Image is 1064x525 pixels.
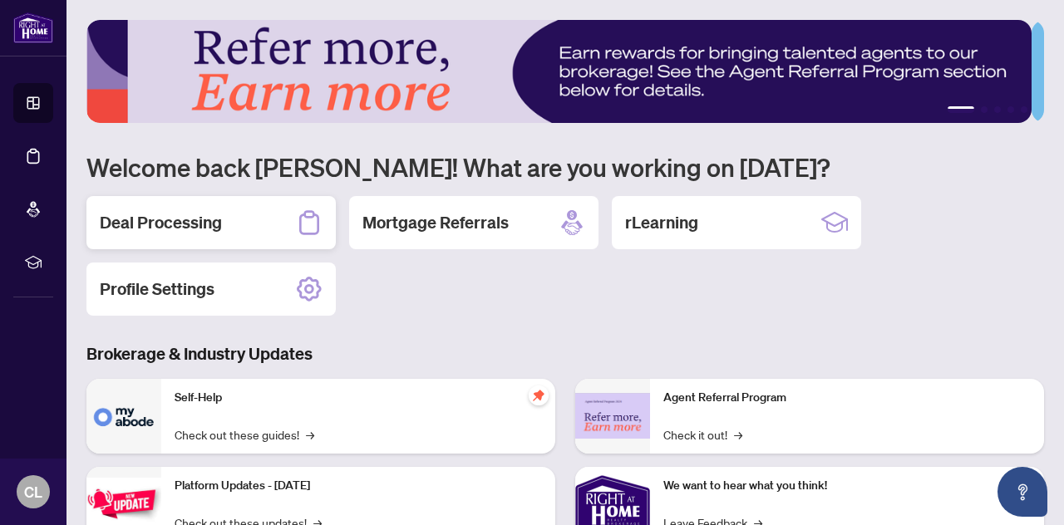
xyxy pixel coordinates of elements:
[1007,106,1014,113] button: 4
[663,389,1031,407] p: Agent Referral Program
[86,342,1044,366] h3: Brokerage & Industry Updates
[175,477,542,495] p: Platform Updates - [DATE]
[86,379,161,454] img: Self-Help
[663,425,742,444] a: Check it out!→
[625,211,698,234] h2: rLearning
[86,20,1032,123] img: Slide 0
[100,211,222,234] h2: Deal Processing
[86,151,1044,183] h1: Welcome back [PERSON_NAME]! What are you working on [DATE]?
[175,425,314,444] a: Check out these guides!→
[994,106,1001,113] button: 3
[575,393,650,439] img: Agent Referral Program
[981,106,988,113] button: 2
[734,425,742,444] span: →
[529,385,549,405] span: pushpin
[175,389,542,407] p: Self-Help
[13,12,53,43] img: logo
[997,467,1047,517] button: Open asap
[663,477,1031,495] p: We want to hear what you think!
[306,425,314,444] span: →
[24,480,42,503] span: CL
[100,277,214,301] h2: Profile Settings
[1021,106,1027,113] button: 5
[948,106,974,113] button: 1
[362,211,509,234] h2: Mortgage Referrals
